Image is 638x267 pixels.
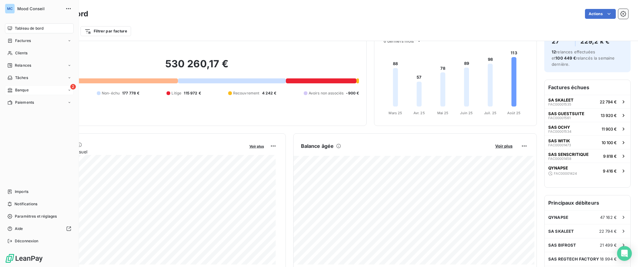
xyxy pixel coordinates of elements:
button: SAS OCHYFAC0000153411 903 € [545,122,630,136]
span: Relances [15,63,31,68]
a: Relances [5,60,74,70]
span: Litige [171,90,181,96]
a: Paiements [5,98,74,107]
span: SAS WITIK [548,138,570,143]
a: 2Banque [5,85,74,95]
span: Avoirs non associés [309,90,344,96]
tspan: Juin 25 [460,111,473,115]
span: 9 416 € [603,169,617,173]
span: Notifications [14,201,37,207]
span: 2 [70,84,76,90]
span: FAC00001473 [548,143,571,147]
span: 10 100 € [602,140,617,145]
span: 22 794 € [599,229,617,234]
span: FAC00001535 [548,102,571,106]
button: SAS WITIKFAC0000147310 100 € [545,136,630,149]
span: Recouvrement [233,90,260,96]
div: MC [5,4,15,14]
a: Imports [5,187,74,197]
h2: 530 260,17 € [35,58,359,76]
button: SAS SENSCRITIQUEFAC000014589 818 € [545,149,630,163]
span: Tâches [15,75,28,81]
span: Paramètres et réglages [15,214,57,219]
span: 6 derniers mois [384,39,414,44]
span: QYNAPSE [548,165,568,170]
h6: Factures échues [545,80,630,95]
button: Filtrer par facture [80,26,131,36]
span: 18 994 € [600,257,617,261]
a: Factures [5,36,74,46]
span: SAS REGTECH FACTORY [548,257,599,261]
a: Clients [5,48,74,58]
span: Clients [15,50,27,56]
span: Factures [15,38,31,44]
span: SAS SENSCRITIQUE [548,152,589,157]
span: 9 818 € [603,154,617,159]
h6: Principaux débiteurs [545,195,630,210]
span: 100 449 € [555,56,576,60]
span: QYNAPSE [548,215,568,220]
span: Aide [15,226,23,232]
span: -900 € [346,90,359,96]
span: Tableau de bord [15,26,43,31]
h4: 229,2 k € [580,36,612,46]
span: relances effectuées et relancés la semaine dernière. [552,49,615,67]
span: 4 242 € [262,90,277,96]
tspan: Mars 25 [389,111,402,115]
a: Aide [5,224,74,234]
span: SA SKALEET [548,229,574,234]
button: Voir plus [493,143,514,149]
h4: 27 [552,36,570,46]
span: Imports [15,189,28,194]
a: Tableau de bord [5,23,74,33]
span: Non-échu [102,90,120,96]
span: Mood Conseil [17,6,62,11]
span: FAC00001458 [548,157,571,161]
span: FAC00001424 [554,172,577,175]
span: Chiffre d'affaires mensuel [35,148,245,155]
span: SAS GUESTSUITE [548,111,584,116]
div: Open Intercom Messenger [617,246,632,261]
span: Voir plus [249,144,264,148]
button: QYNAPSEFAC000014249 416 € [545,163,630,179]
span: FAC00001534 [548,130,571,133]
button: SA SKALEETFAC0000153522 794 € [545,95,630,108]
span: SA SKALEET [548,98,574,102]
span: 177 778 € [122,90,139,96]
img: Logo LeanPay [5,253,43,263]
span: SAS OCHY [548,125,570,130]
span: FAC00001561 [548,116,570,120]
span: 47 162 € [600,215,617,220]
button: Voir plus [248,143,266,149]
button: SAS GUESTSUITEFAC0000156113 920 € [545,108,630,122]
a: Paramètres et réglages [5,211,74,221]
span: Déconnexion [15,238,39,244]
h6: Balance âgée [301,142,334,150]
span: 11 903 € [602,127,617,131]
a: Tâches [5,73,74,83]
span: 22 794 € [600,99,617,104]
span: Voir plus [495,144,512,148]
tspan: Mai 25 [437,111,449,115]
tspan: Avr. 25 [414,111,425,115]
span: Paiements [15,100,34,105]
tspan: Août 25 [507,111,521,115]
span: 13 920 € [601,113,617,118]
span: 115 972 € [184,90,201,96]
span: SAS BIFROST [548,243,576,248]
span: Banque [15,87,29,93]
tspan: Juil. 25 [484,111,496,115]
span: 21 499 € [600,243,617,248]
button: Actions [585,9,616,19]
span: 12 [552,49,556,54]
